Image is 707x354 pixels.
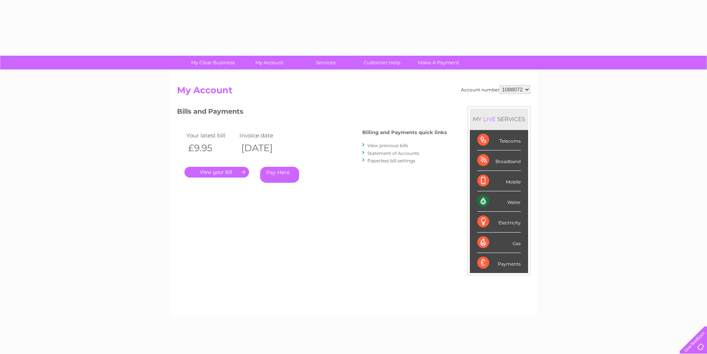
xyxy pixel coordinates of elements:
[238,140,291,156] th: [DATE]
[477,130,521,150] div: Telecoms
[470,108,528,130] div: MY SERVICES
[295,56,356,69] a: Services
[362,130,447,135] h4: Billing and Payments quick links
[477,233,521,253] div: Gas
[477,171,521,191] div: Mobile
[367,150,419,156] a: Statement of Accounts
[260,167,299,183] a: Pay Here
[239,56,300,69] a: My Account
[184,130,238,140] td: Your latest bill
[477,191,521,212] div: Water
[238,130,291,140] td: Invoice date
[477,212,521,232] div: Electricity
[182,56,243,69] a: My Clear Business
[184,167,249,178] a: .
[184,140,238,156] th: £9.95
[408,56,469,69] a: Make A Payment
[367,158,415,163] a: Paperless bill settings
[461,85,530,94] div: Account number
[477,253,521,273] div: Payments
[177,85,530,99] h2: My Account
[177,106,447,119] h3: Bills and Payments
[477,150,521,171] div: Broadband
[351,56,413,69] a: Customer Help
[367,143,408,148] a: View previous bills
[482,116,497,123] div: LIVE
